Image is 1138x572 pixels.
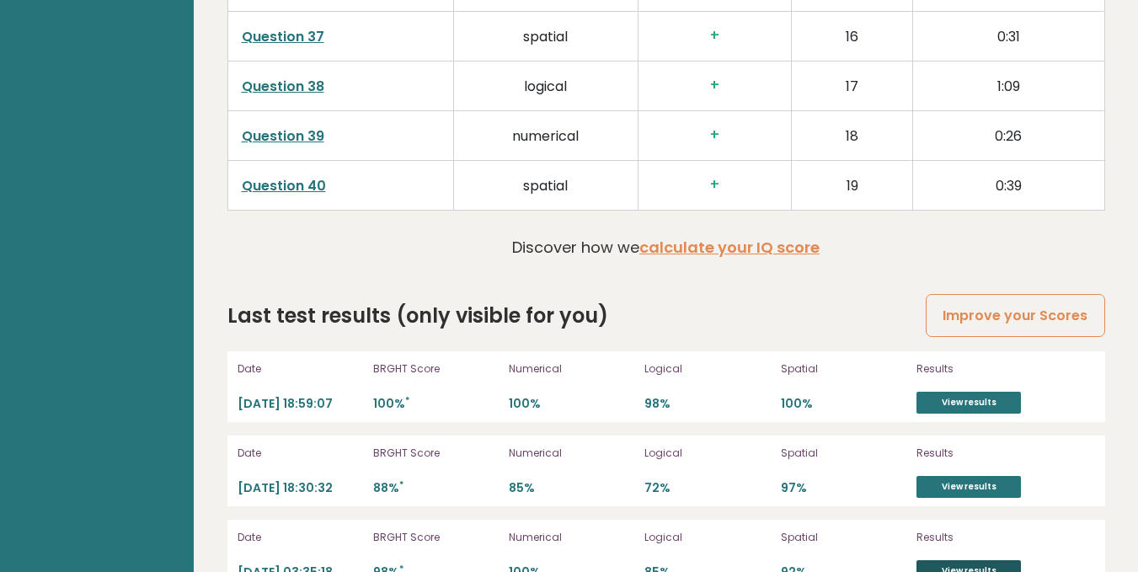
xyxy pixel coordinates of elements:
[509,530,634,545] p: Numerical
[781,396,906,412] p: 100%
[781,361,906,377] p: Spatial
[509,446,634,461] p: Numerical
[509,361,634,377] p: Numerical
[238,396,363,412] p: [DATE] 18:59:07
[913,11,1104,61] td: 0:31
[453,160,638,210] td: spatial
[926,294,1104,337] a: Improve your Scores
[242,176,326,195] a: Question 40
[644,361,770,377] p: Logical
[227,301,608,331] h2: Last test results (only visible for you)
[238,361,363,377] p: Date
[791,11,913,61] td: 16
[913,61,1104,110] td: 1:09
[644,530,770,545] p: Logical
[242,126,324,146] a: Question 39
[781,446,906,461] p: Spatial
[644,446,770,461] p: Logical
[781,480,906,496] p: 97%
[652,77,777,94] h3: +
[791,61,913,110] td: 17
[242,77,324,96] a: Question 38
[238,480,363,496] p: [DATE] 18:30:32
[791,160,913,210] td: 19
[373,480,499,496] p: 88%
[652,126,777,144] h3: +
[913,110,1104,160] td: 0:26
[373,396,499,412] p: 100%
[916,476,1021,498] a: View results
[373,530,499,545] p: BRGHT Score
[453,11,638,61] td: spatial
[916,530,1093,545] p: Results
[916,392,1021,414] a: View results
[238,446,363,461] p: Date
[242,27,324,46] a: Question 37
[512,236,820,259] p: Discover how we
[791,110,913,160] td: 18
[238,530,363,545] p: Date
[644,396,770,412] p: 98%
[453,61,638,110] td: logical
[373,446,499,461] p: BRGHT Score
[509,480,634,496] p: 85%
[639,237,820,258] a: calculate your IQ score
[913,160,1104,210] td: 0:39
[781,530,906,545] p: Spatial
[916,361,1093,377] p: Results
[652,176,777,194] h3: +
[644,480,770,496] p: 72%
[373,361,499,377] p: BRGHT Score
[916,446,1093,461] p: Results
[509,396,634,412] p: 100%
[652,27,777,45] h3: +
[453,110,638,160] td: numerical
